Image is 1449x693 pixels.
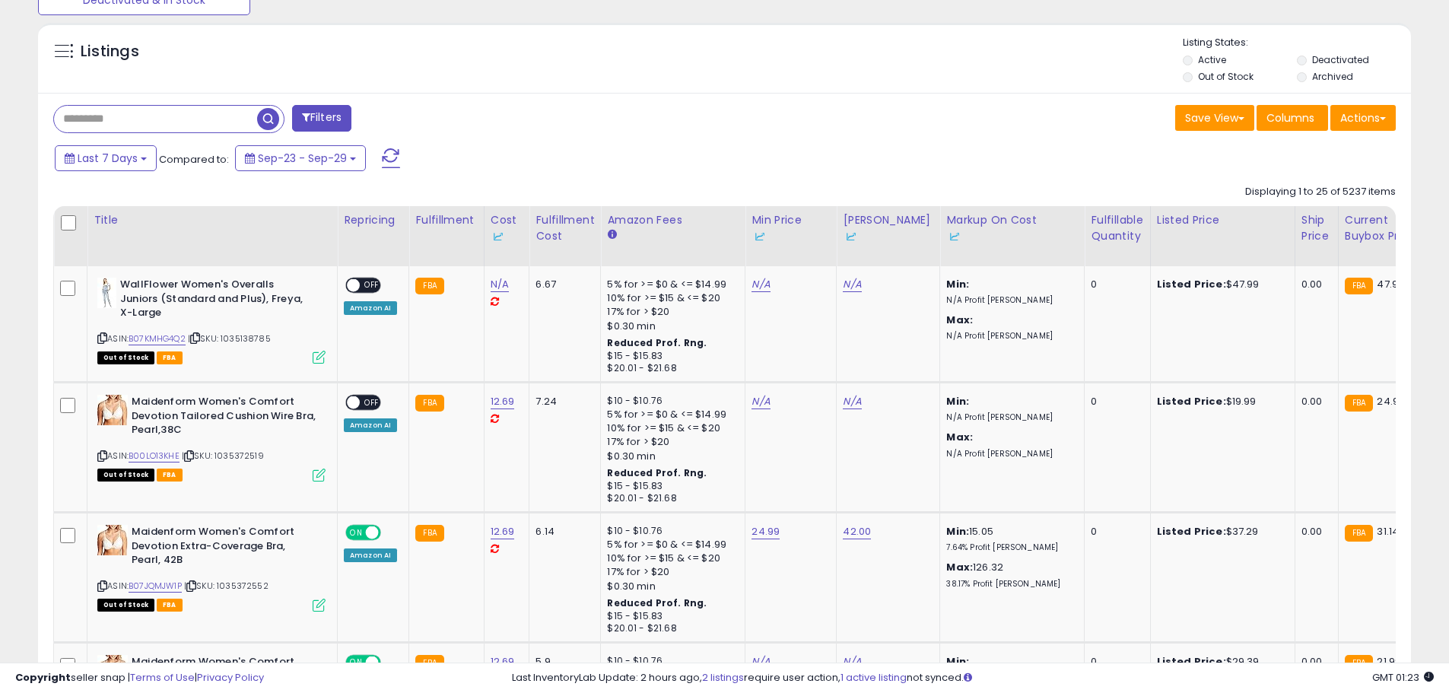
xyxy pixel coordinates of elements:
div: Some or all of the values in this column are provided from Inventory Lab. [491,228,523,244]
span: Last 7 Days [78,151,138,166]
b: Maidenform Women's Comfort Devotion Extra-Coverage Bra, Pearl, 42B [132,525,316,571]
div: 17% for > $20 [607,305,733,319]
div: 10% for >= $15 & <= $20 [607,421,733,435]
a: 2 listings [702,670,744,685]
b: Listed Price: [1157,524,1226,539]
div: 0.00 [1301,395,1327,408]
h5: Listings [81,41,139,62]
span: Columns [1266,110,1314,126]
div: $47.99 [1157,278,1283,291]
span: | SKU: 1035372519 [182,450,264,462]
div: Last InventoryLab Update: 2 hours ago, require user action, not synced. [512,671,1434,685]
div: 17% for > $20 [607,565,733,579]
div: 10% for >= $15 & <= $20 [607,291,733,305]
div: 5% for >= $0 & <= $14.99 [607,408,733,421]
button: Save View [1175,105,1254,131]
div: Ship Price [1301,212,1332,244]
a: 1 active listing [840,670,907,685]
img: InventoryLab Logo [946,229,961,244]
a: N/A [752,277,770,292]
div: ASIN: [97,525,326,609]
span: FBA [157,469,183,482]
div: $20.01 - $21.68 [607,622,733,635]
img: 31dZUcSgMnL._SL40_.jpg [97,278,116,308]
div: 5% for >= $0 & <= $14.99 [607,278,733,291]
span: OFF [360,396,384,409]
button: Actions [1330,105,1396,131]
b: Min: [946,524,969,539]
a: Terms of Use [130,670,195,685]
div: $0.30 min [607,580,733,593]
div: ASIN: [97,278,326,362]
div: 7.24 [535,395,589,408]
div: $15 - $15.83 [607,480,733,493]
div: Some or all of the values in this column are provided from Inventory Lab. [946,228,1078,244]
img: 41J3C-7IafL._SL40_.jpg [97,525,128,555]
span: 24.99 [1377,394,1405,408]
div: seller snap | | [15,671,264,685]
button: Filters [292,105,351,132]
img: InventoryLab Logo [843,229,858,244]
a: 24.99 [752,524,780,539]
b: Reduced Prof. Rng. [607,596,707,609]
b: Listed Price: [1157,394,1226,408]
img: 41J3C-7IafL._SL40_.jpg [97,395,128,425]
a: B07JQMJW1P [129,580,182,593]
div: $15 - $15.83 [607,610,733,623]
small: FBA [415,278,443,294]
span: | SKU: 1035138785 [188,332,271,345]
div: Markup on Cost [946,212,1078,244]
th: The percentage added to the cost of goods (COGS) that forms the calculator for Min & Max prices. [940,206,1085,266]
b: WallFlower Women's Overalls Juniors (Standard and Plus), Freya, X-Large [120,278,305,324]
div: 15.05 [946,525,1072,553]
p: 38.17% Profit [PERSON_NAME] [946,579,1072,590]
div: $20.01 - $21.68 [607,492,733,505]
div: $0.30 min [607,319,733,333]
b: Max: [946,560,973,574]
small: FBA [1345,278,1373,294]
p: N/A Profit [PERSON_NAME] [946,295,1072,306]
b: Reduced Prof. Rng. [607,336,707,349]
div: 0 [1091,395,1138,408]
div: Min Price [752,212,830,244]
div: Listed Price [1157,212,1289,228]
span: Compared to: [159,152,229,167]
div: Cost [491,212,523,244]
button: Columns [1257,105,1328,131]
div: Some or all of the values in this column are provided from Inventory Lab. [752,228,830,244]
div: Amazon Fees [607,212,739,228]
a: N/A [843,394,861,409]
div: 0 [1091,525,1138,539]
div: $20.01 - $21.68 [607,362,733,375]
a: B00LO13KHE [129,450,180,463]
div: 0.00 [1301,525,1327,539]
div: Amazon AI [344,301,397,315]
div: Title [94,212,331,228]
span: All listings that are currently out of stock and unavailable for purchase on Amazon [97,599,154,612]
button: Last 7 Days [55,145,157,171]
label: Out of Stock [1198,70,1254,83]
div: ASIN: [97,395,326,479]
div: 6.67 [535,278,589,291]
span: 31.14 [1377,524,1399,539]
div: 6.14 [535,525,589,539]
div: 0 [1091,278,1138,291]
span: OFF [379,526,403,539]
div: $10 - $10.76 [607,525,733,538]
div: 10% for >= $15 & <= $20 [607,552,733,565]
div: 0.00 [1301,278,1327,291]
div: Amazon AI [344,418,397,432]
b: Reduced Prof. Rng. [607,466,707,479]
div: Displaying 1 to 25 of 5237 items [1245,185,1396,199]
span: FBA [157,599,183,612]
div: [PERSON_NAME] [843,212,933,244]
a: N/A [491,277,509,292]
img: InventoryLab Logo [491,229,506,244]
span: 2025-10-7 01:23 GMT [1372,670,1434,685]
a: N/A [752,394,770,409]
a: N/A [843,277,861,292]
small: FBA [415,525,443,542]
a: 12.69 [491,524,515,539]
span: 47.99 [1377,277,1404,291]
div: $15 - $15.83 [607,350,733,363]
